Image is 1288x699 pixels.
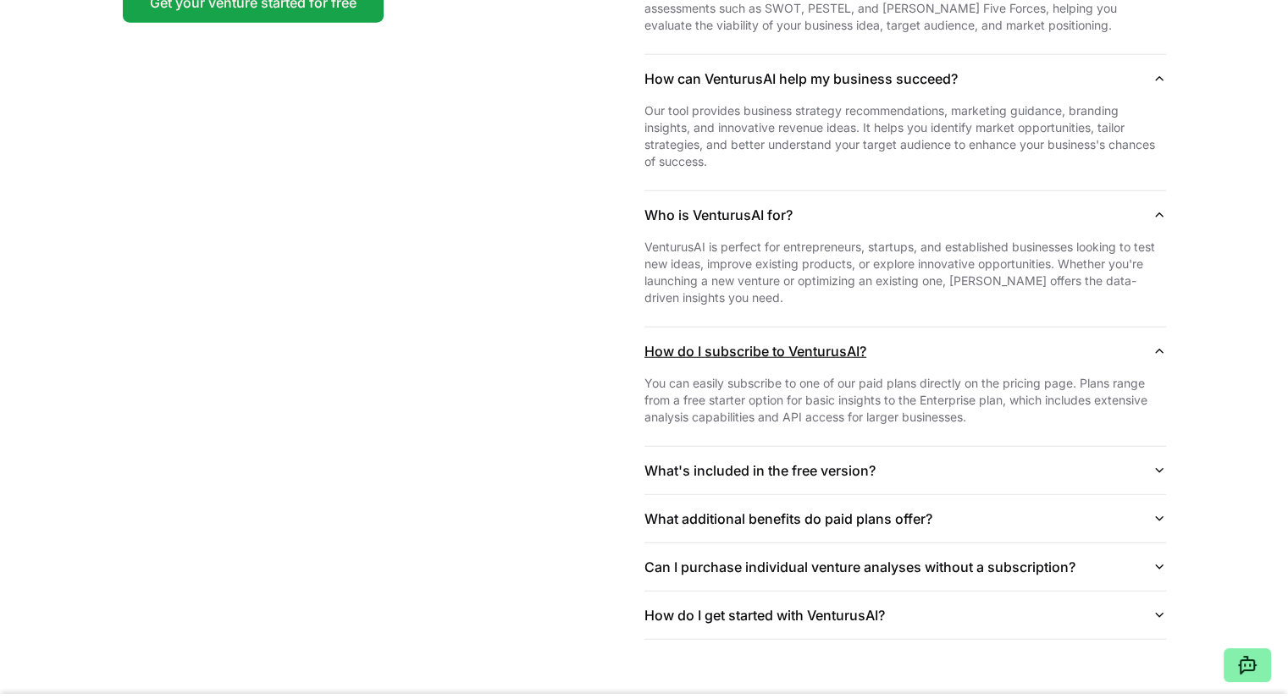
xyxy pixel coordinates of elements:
button: Who is VenturusAI for? [644,191,1166,239]
div: Who is VenturusAI for? [644,239,1166,327]
button: Can I purchase individual venture analyses without a subscription? [644,543,1166,591]
div: How can VenturusAI help my business succeed? [644,102,1166,190]
button: How do I subscribe to VenturusAI? [644,327,1166,375]
button: What's included in the free version? [644,447,1166,494]
p: VenturusAI is perfect for entrepreneurs, startups, and established businesses looking to test new... [644,239,1166,306]
button: How do I get started with VenturusAI? [644,592,1166,639]
button: What additional benefits do paid plans offer? [644,495,1166,542]
p: You can easily subscribe to one of our paid plans directly on the pricing page. Plans range from ... [644,375,1166,426]
div: How do I subscribe to VenturusAI? [644,375,1166,446]
p: Our tool provides business strategy recommendations, marketing guidance, branding insights, and i... [644,102,1166,170]
button: How can VenturusAI help my business succeed? [644,55,1166,102]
